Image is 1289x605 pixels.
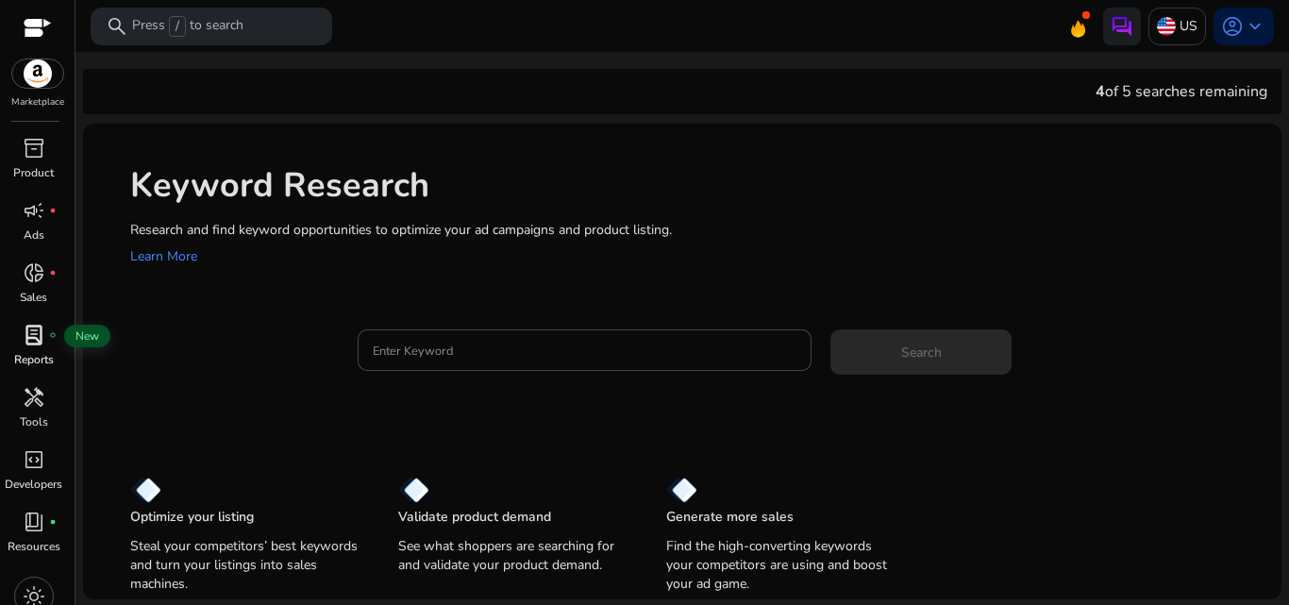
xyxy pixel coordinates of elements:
span: lab_profile [23,324,45,346]
span: inventory_2 [23,137,45,160]
p: Developers [5,476,62,493]
p: Validate product demand [398,508,551,527]
img: diamond.svg [398,477,429,503]
img: amazon.svg [12,59,63,88]
p: Product [13,164,54,181]
p: See what shoppers are searching for and validate your product demand. [398,537,628,575]
span: account_circle [1221,15,1244,38]
p: Steal your competitors’ best keywords and turn your listings into sales machines. [130,537,360,594]
p: Resources [8,538,60,555]
p: Marketplace [11,95,64,109]
p: Research and find keyword opportunities to optimize your ad campaigns and product listing. [130,220,1263,240]
a: Learn More [130,247,197,265]
span: / [169,16,186,37]
img: diamond.svg [130,477,161,503]
p: Ads [24,227,44,244]
p: Find the high-converting keywords your competitors are using and boost your ad game. [666,537,896,594]
div: of 5 searches remaining [1096,80,1267,103]
span: fiber_manual_record [49,269,57,277]
span: campaign [23,199,45,222]
span: 4 [1096,81,1105,102]
span: fiber_manual_record [49,518,57,526]
span: code_blocks [23,448,45,471]
span: book_4 [23,511,45,533]
span: handyman [23,386,45,409]
span: New [64,325,110,347]
h1: Keyword Research [130,165,1263,206]
p: Tools [20,413,48,430]
p: Press to search [132,16,243,37]
p: Optimize your listing [130,508,254,527]
span: search [106,15,128,38]
p: Sales [20,289,47,306]
p: US [1180,9,1197,42]
p: Reports [14,351,54,368]
span: keyboard_arrow_down [1244,15,1266,38]
span: fiber_manual_record [49,207,57,214]
p: Generate more sales [666,508,794,527]
img: diamond.svg [666,477,697,503]
span: donut_small [23,261,45,284]
span: fiber_manual_record [49,331,57,339]
img: us.svg [1157,17,1176,36]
